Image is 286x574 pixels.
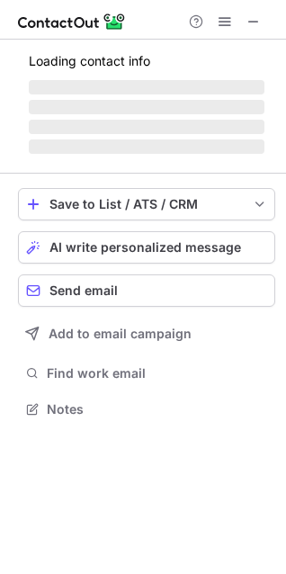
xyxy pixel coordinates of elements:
button: save-profile-one-click [18,188,275,220]
button: Add to email campaign [18,318,275,350]
button: Notes [18,397,275,422]
span: ‌ [29,80,264,94]
div: Save to List / ATS / CRM [49,197,244,211]
img: ContactOut v5.3.10 [18,11,126,32]
span: ‌ [29,120,264,134]
button: Send email [18,274,275,307]
button: Find work email [18,361,275,386]
span: Send email [49,283,118,298]
span: Find work email [47,365,268,381]
span: ‌ [29,100,264,114]
span: AI write personalized message [49,240,241,255]
p: Loading contact info [29,54,264,68]
button: AI write personalized message [18,231,275,264]
span: ‌ [29,139,264,154]
span: Notes [47,401,268,417]
span: Add to email campaign [49,327,192,341]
